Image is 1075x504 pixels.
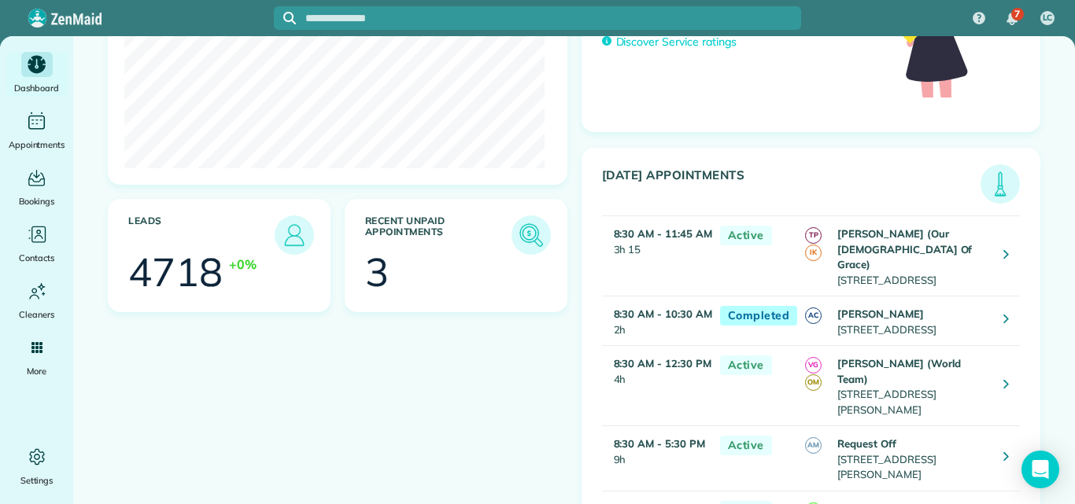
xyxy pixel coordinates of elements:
span: More [27,363,46,379]
span: Settings [20,473,54,488]
span: Dashboard [14,80,59,96]
strong: Request Off [837,437,896,450]
h3: [DATE] Appointments [602,168,981,204]
span: Cleaners [19,307,54,322]
p: Discover Service ratings [616,34,737,50]
span: Bookings [19,193,55,209]
span: IK [805,245,822,261]
strong: 8:30 AM - 12:30 PM [614,357,711,370]
div: 4718 [128,252,223,292]
h3: Recent unpaid appointments [365,215,512,255]
span: Active [720,436,772,455]
h3: Leads [128,215,275,255]
span: Active [720,226,772,245]
span: OM [805,374,822,391]
a: Cleaners [6,278,67,322]
td: 2h [602,296,712,346]
strong: [PERSON_NAME] (Our [DEMOGRAPHIC_DATA] Of Grace) [837,227,972,270]
a: Settings [6,444,67,488]
td: 9h [602,426,712,491]
span: AC [805,307,822,324]
span: Appointments [9,137,65,153]
a: Appointments [6,109,67,153]
td: [STREET_ADDRESS][PERSON_NAME] [833,426,992,491]
span: Contacts [19,250,54,266]
img: icon_todays_appointments-901f7ab196bb0bea1936b74009e4eb5ffbc2d2711fa7634e0d609ed5ef32b18b.png [984,168,1016,200]
strong: [PERSON_NAME] (World Team) [837,357,960,385]
a: Bookings [6,165,67,209]
a: Contacts [6,222,67,266]
td: [STREET_ADDRESS][PERSON_NAME] [833,346,992,426]
strong: 8:30 AM - 5:30 PM [614,437,705,450]
div: Open Intercom Messenger [1021,451,1059,488]
td: [STREET_ADDRESS] [833,216,992,296]
span: TP [805,227,822,244]
strong: 8:30 AM - 11:45 AM [614,227,712,240]
img: icon_leads-1bed01f49abd5b7fead27621c3d59655bb73ed531f8eeb49469d10e621d6b896.png [279,219,310,251]
img: icon_unpaid_appointments-47b8ce3997adf2238b356f14209ab4cced10bd1f174958f3ca8f1d0dd7fffeee.png [515,219,547,251]
span: 7 [1014,8,1020,20]
svg: Focus search [283,12,296,24]
td: 4h [602,346,712,426]
a: Discover Service ratings [602,34,737,50]
td: 3h 15 [602,216,712,296]
div: +0% [229,255,257,274]
div: 7 unread notifications [996,2,1029,36]
span: VG [805,357,822,373]
span: Completed [720,306,798,326]
span: LC [1043,12,1053,24]
strong: 8:30 AM - 10:30 AM [614,307,712,320]
button: Focus search [274,12,296,24]
td: [STREET_ADDRESS] [833,296,992,346]
a: Dashboard [6,52,67,96]
div: 3 [365,252,389,292]
span: AM [805,437,822,454]
strong: [PERSON_NAME] [837,307,924,320]
span: Active [720,355,772,375]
